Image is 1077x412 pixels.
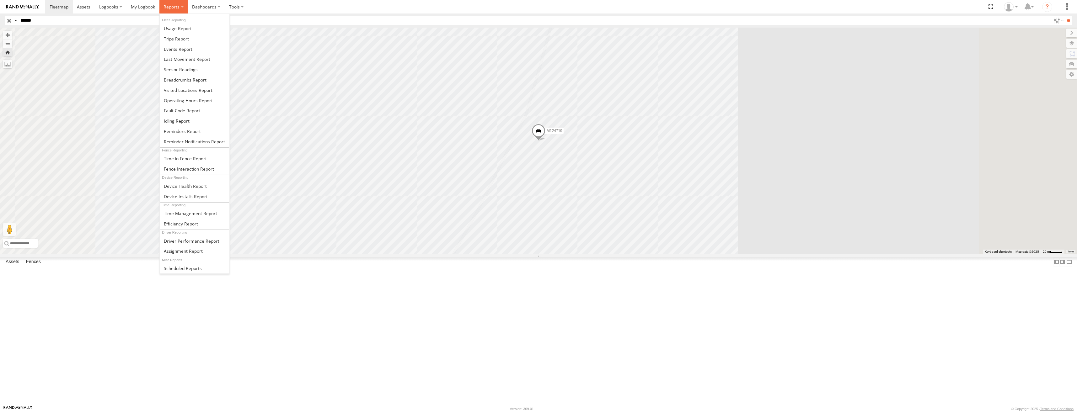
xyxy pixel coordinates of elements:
label: Hide Summary Table [1066,257,1072,267]
label: Dock Summary Table to the Left [1053,257,1059,267]
a: Assignment Report [160,246,230,256]
a: Terms (opens in new tab) [1068,251,1074,253]
label: Search Filter Options [1051,16,1065,25]
span: Map data ©2025 [1015,250,1039,253]
label: Search Query [13,16,18,25]
button: Drag Pegman onto the map to open Street View [3,223,16,236]
label: Assets [3,257,22,266]
a: Asset Operating Hours Report [160,95,230,106]
a: Device Installs Report [160,191,230,202]
label: Map Settings [1066,70,1077,79]
a: Sensor Readings [160,64,230,75]
label: Fences [23,257,44,266]
span: 20 m [1043,250,1050,253]
a: Visited Locations Report [160,85,230,95]
button: Zoom out [3,39,12,48]
a: Visit our Website [3,406,32,412]
button: Zoom Home [3,48,12,56]
img: rand-logo.svg [6,5,39,9]
span: M124719 [547,129,562,133]
a: Service Reminder Notifications Report [160,136,230,147]
a: Breadcrumbs Report [160,75,230,85]
a: Usage Report [160,23,230,34]
a: Driver Performance Report [160,236,230,246]
a: Time in Fences Report [160,153,230,164]
a: Trips Report [160,34,230,44]
a: Terms and Conditions [1040,407,1074,411]
a: Fault Code Report [160,105,230,116]
i: ? [1042,2,1052,12]
a: Reminders Report [160,126,230,136]
button: Keyboard shortcuts [985,250,1012,254]
label: Measure [3,60,12,68]
button: Zoom in [3,31,12,39]
label: Dock Summary Table to the Right [1059,257,1066,267]
a: Fence Interaction Report [160,164,230,174]
a: Scheduled Reports [160,263,230,273]
a: Efficiency Report [160,219,230,229]
div: © Copyright 2025 - [1011,407,1074,411]
a: Full Events Report [160,44,230,54]
div: Anne Williams [1002,2,1020,12]
a: Time Management Report [160,208,230,219]
div: Version: 309.01 [510,407,534,411]
button: Map scale: 20 m per 36 pixels [1041,250,1064,254]
a: Last Movement Report [160,54,230,64]
a: Idling Report [160,116,230,126]
a: Device Health Report [160,181,230,191]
